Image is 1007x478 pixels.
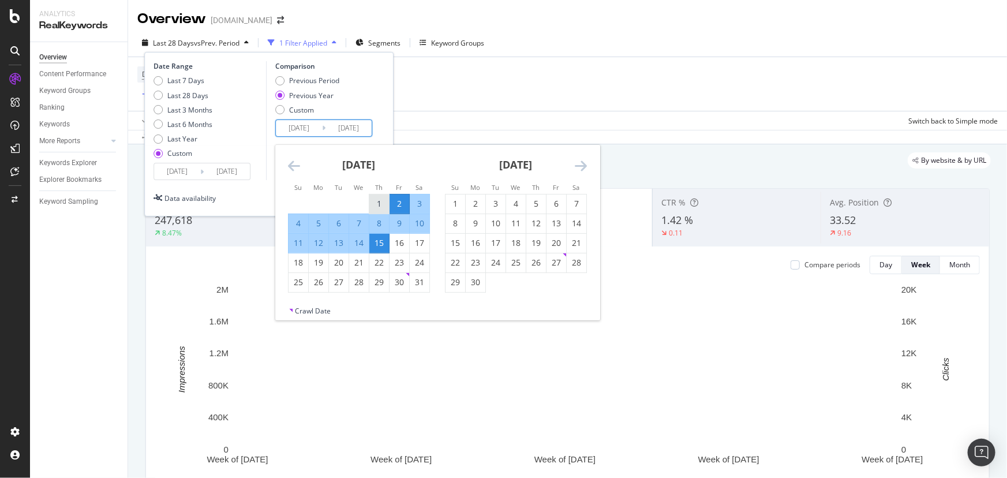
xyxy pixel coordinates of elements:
strong: [DATE] [342,158,375,171]
text: 8K [901,380,912,390]
div: Comparison [275,61,376,71]
td: Selected. Saturday, August 3, 2024 [409,194,429,214]
small: Th [532,183,540,192]
text: 1.6M [209,316,229,326]
div: Last Year [167,134,197,144]
text: Clicks [941,357,950,380]
td: Choose Monday, August 26, 2024 as your check-in date. It’s available. [308,272,328,292]
small: Mo [470,183,480,192]
div: 10 [410,218,429,229]
span: 33.52 [830,213,856,227]
td: Choose Tuesday, August 27, 2024 as your check-in date. It’s available. [328,272,349,292]
text: 400K [208,412,229,422]
div: Keywords [39,118,70,130]
div: Week [911,260,930,270]
div: Last 6 Months [154,119,212,129]
text: 1.2M [209,349,229,358]
input: End Date [325,120,372,136]
div: 18 [289,257,308,268]
div: Compare periods [804,260,860,270]
div: 27 [329,277,349,288]
small: Th [375,183,383,192]
button: Add Filter [137,88,184,102]
small: Su [294,183,302,192]
small: We [511,183,520,192]
td: Choose Saturday, September 28, 2024 as your check-in date. It’s available. [566,253,586,272]
div: 10 [486,218,506,229]
div: More Reports [39,135,80,147]
td: Selected. Monday, August 12, 2024 [308,233,328,253]
td: Choose Thursday, September 5, 2024 as your check-in date. It’s available. [526,194,546,214]
text: Week of [DATE] [534,454,596,464]
div: RealKeywords [39,19,118,32]
div: 16 [390,237,409,249]
text: Week of [DATE] [370,454,432,464]
small: Su [451,183,459,192]
div: 15 [369,237,389,249]
td: Choose Saturday, August 31, 2024 as your check-in date. It’s available. [409,272,429,292]
div: Overview [39,51,67,64]
div: 2 [390,198,409,210]
td: Choose Friday, September 20, 2024 as your check-in date. It’s available. [546,233,566,253]
div: Last 28 Days [154,91,212,100]
span: Last 28 Days [153,38,194,48]
td: Choose Sunday, August 18, 2024 as your check-in date. It’s available. [288,253,308,272]
td: Choose Saturday, August 24, 2024 as your check-in date. It’s available. [409,253,429,272]
text: 0 [224,445,229,454]
button: Apply [137,111,171,130]
td: Choose Thursday, August 22, 2024 as your check-in date. It’s available. [369,253,389,272]
td: Choose Thursday, September 12, 2024 as your check-in date. It’s available. [526,214,546,233]
a: Keyword Groups [39,85,119,97]
div: 23 [390,257,409,268]
div: legacy label [908,152,991,169]
small: Fr [396,183,402,192]
div: 19 [526,237,546,249]
div: Explorer Bookmarks [39,174,102,186]
div: 20 [546,237,566,249]
div: Switch back to Simple mode [908,116,998,126]
div: Last 7 Days [154,76,212,85]
div: 8 [446,218,465,229]
div: Custom [289,105,314,115]
div: 20 [329,257,349,268]
div: 12 [526,218,546,229]
td: Choose Tuesday, August 20, 2024 as your check-in date. It’s available. [328,253,349,272]
div: 14 [349,237,369,249]
button: Switch back to Simple mode [904,111,998,130]
td: Selected as end date. Thursday, August 15, 2024 [369,233,389,253]
div: 1 Filter Applied [279,38,327,48]
td: Choose Friday, August 16, 2024 as your check-in date. It’s available. [389,233,409,253]
div: Month [949,260,970,270]
td: Choose Friday, September 27, 2024 as your check-in date. It’s available. [546,253,566,272]
div: Day [879,260,892,270]
div: 28 [349,277,369,288]
div: 31 [410,277,429,288]
text: 2M [216,285,229,294]
div: 29 [446,277,465,288]
td: Choose Thursday, September 19, 2024 as your check-in date. It’s available. [526,233,546,253]
td: Selected. Saturday, August 10, 2024 [409,214,429,233]
td: Selected. Wednesday, August 14, 2024 [349,233,369,253]
div: 24 [410,257,429,268]
div: Previous Year [289,91,334,100]
div: 17 [410,237,429,249]
div: Analytics [39,9,118,19]
span: Segments [368,38,400,48]
div: Move backward to switch to the previous month. [288,159,300,173]
div: 9 [390,218,409,229]
div: [DOMAIN_NAME] [211,14,272,26]
div: Overview [137,9,206,29]
div: 13 [546,218,566,229]
td: Choose Wednesday, September 18, 2024 as your check-in date. It’s available. [506,233,526,253]
text: 12K [901,349,917,358]
td: Choose Saturday, September 21, 2024 as your check-in date. It’s available. [566,233,586,253]
td: Choose Monday, September 16, 2024 as your check-in date. It’s available. [465,233,485,253]
button: Day [870,256,902,274]
td: Choose Wednesday, September 25, 2024 as your check-in date. It’s available. [506,253,526,272]
small: We [354,183,363,192]
div: Last 3 Months [154,105,212,115]
div: Ranking [39,102,65,114]
div: 17 [486,237,506,249]
div: 4 [289,218,308,229]
div: 2 [466,198,485,210]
